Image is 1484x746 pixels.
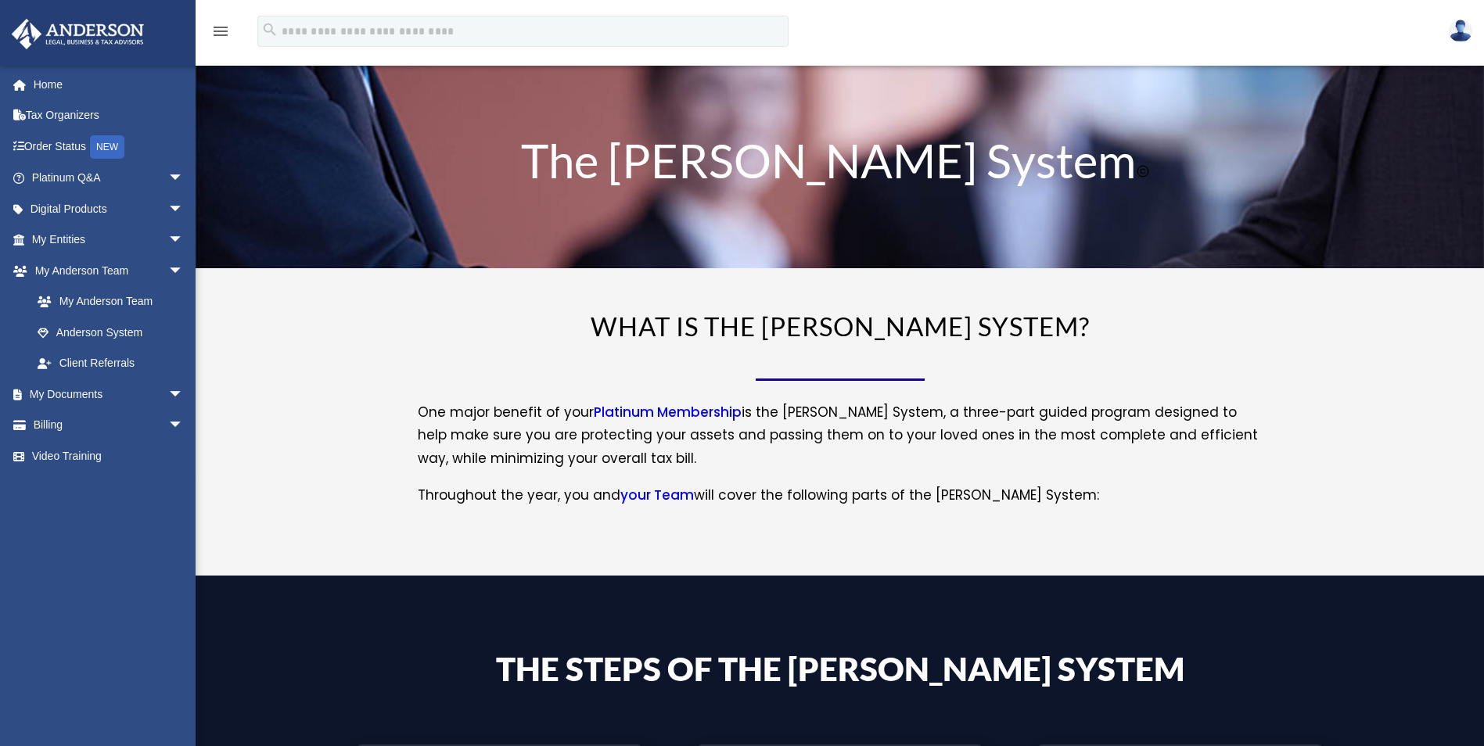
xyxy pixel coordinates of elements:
[11,193,207,224] a: Digital Productsarrow_drop_down
[418,484,1263,507] p: Throughout the year, you and will cover the following parts of the [PERSON_NAME] System:
[418,401,1263,484] p: One major benefit of your is the [PERSON_NAME] System, a three-part guided program designed to he...
[620,486,694,512] a: your Team
[22,317,199,348] a: Anderson System
[261,21,278,38] i: search
[11,131,207,163] a: Order StatusNEW
[1449,20,1472,42] img: User Pic
[591,310,1090,342] span: WHAT IS THE [PERSON_NAME] SYSTEM?
[22,286,207,317] a: My Anderson Team
[418,652,1263,693] h4: The Steps of the [PERSON_NAME] System
[168,255,199,287] span: arrow_drop_down
[11,410,207,441] a: Billingarrow_drop_down
[11,163,207,194] a: Platinum Q&Aarrow_drop_down
[168,193,199,225] span: arrow_drop_down
[11,440,207,472] a: Video Training
[11,378,207,410] a: My Documentsarrow_drop_down
[168,410,199,442] span: arrow_drop_down
[90,135,124,159] div: NEW
[11,69,207,100] a: Home
[594,403,742,429] a: Platinum Membership
[11,255,207,286] a: My Anderson Teamarrow_drop_down
[168,163,199,195] span: arrow_drop_down
[11,224,207,256] a: My Entitiesarrow_drop_down
[11,100,207,131] a: Tax Organizers
[211,22,230,41] i: menu
[168,224,199,256] span: arrow_drop_down
[211,27,230,41] a: menu
[22,348,207,379] a: Client Referrals
[7,19,149,49] img: Anderson Advisors Platinum Portal
[168,378,199,411] span: arrow_drop_down
[418,137,1263,192] h1: The [PERSON_NAME] System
